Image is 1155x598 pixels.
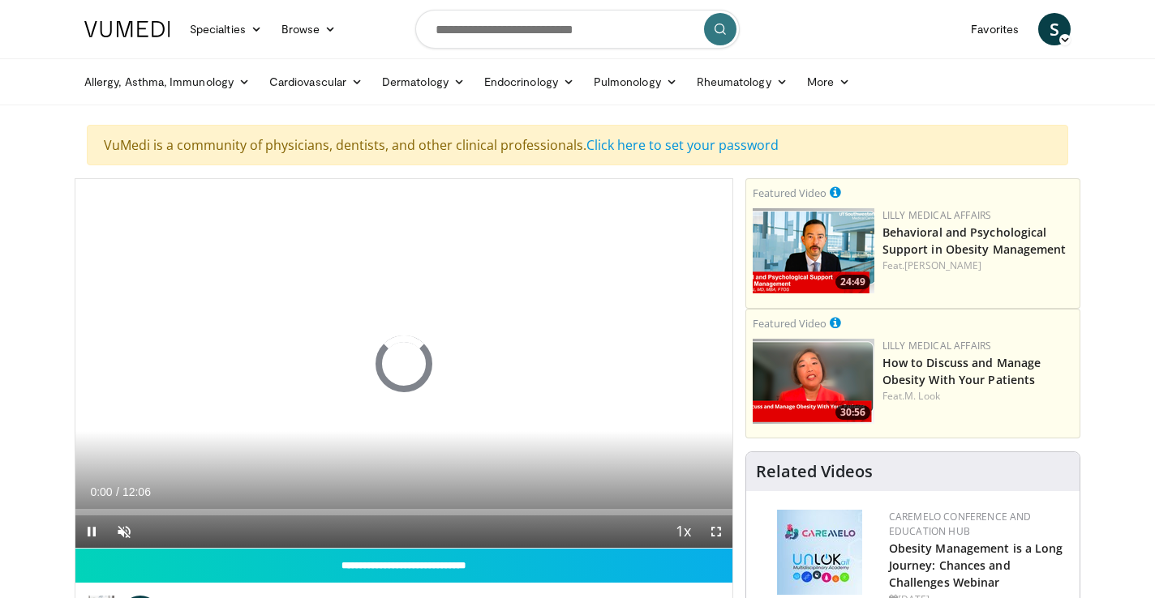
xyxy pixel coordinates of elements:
button: Unmute [108,515,140,548]
a: Endocrinology [474,66,584,98]
button: Fullscreen [700,515,732,548]
a: Behavioral and Psychological Support in Obesity Management [882,224,1067,257]
span: 0:00 [90,485,112,498]
a: Obesity Management is a Long Journey: Chances and Challenges Webinar [889,540,1063,590]
a: CaReMeLO Conference and Education Hub [889,510,1032,538]
a: Favorites [961,13,1028,45]
span: 30:56 [835,405,870,420]
span: 12:06 [122,485,151,498]
a: Pulmonology [584,66,687,98]
a: Allergy, Asthma, Immunology [75,66,260,98]
a: Click here to set your password [586,136,779,154]
button: Playback Rate [668,515,700,548]
div: Feat. [882,389,1073,404]
span: / [116,485,119,498]
h4: Related Videos [756,462,873,481]
button: Pause [75,515,108,548]
a: Rheumatology [687,66,797,98]
a: Browse [272,13,346,45]
img: 45df64a9-a6de-482c-8a90-ada250f7980c.png.150x105_q85_autocrop_double_scale_upscale_version-0.2.jpg [777,510,862,595]
img: c98a6a29-1ea0-4bd5-8cf5-4d1e188984a7.png.150x105_q85_crop-smart_upscale.png [753,339,874,424]
a: 30:56 [753,339,874,424]
a: Dermatology [372,66,474,98]
video-js: Video Player [75,179,732,549]
input: Search topics, interventions [415,10,740,49]
a: More [797,66,860,98]
a: Lilly Medical Affairs [882,339,992,352]
a: M. Look [904,389,940,403]
small: Featured Video [753,186,827,200]
a: 24:49 [753,208,874,293]
a: Specialties [180,13,272,45]
div: VuMedi is a community of physicians, dentists, and other clinical professionals. [87,125,1068,165]
a: [PERSON_NAME] [904,258,981,272]
a: Cardiovascular [260,66,372,98]
div: Progress Bar [75,509,732,515]
img: ba3304f6-7838-4e41-9c0f-2e31ebde6754.png.150x105_q85_crop-smart_upscale.png [753,208,874,293]
small: Featured Video [753,316,827,331]
img: VuMedi Logo [84,21,170,37]
a: S [1038,13,1071,45]
div: Feat. [882,258,1073,273]
a: Lilly Medical Affairs [882,208,992,222]
a: How to Discuss and Manage Obesity With Your Patients [882,355,1041,387]
span: 24:49 [835,275,870,289]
